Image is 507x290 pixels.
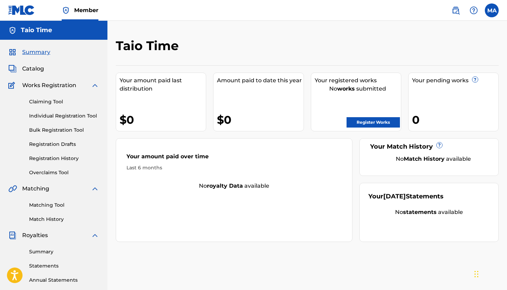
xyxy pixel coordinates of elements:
div: No submitted [315,85,401,93]
img: search [452,6,460,15]
div: $0 [120,112,206,128]
img: expand [91,81,99,90]
span: [DATE] [383,193,406,200]
div: No available [377,155,490,163]
div: No available [116,182,352,190]
span: ? [472,77,478,82]
img: Summary [8,48,17,56]
h5: Taio Time [21,26,52,34]
span: Works Registration [22,81,76,90]
iframe: Resource Center [488,185,507,244]
div: No available [368,208,490,216]
div: User Menu [485,3,499,17]
div: Your Match History [368,142,490,151]
img: Top Rightsholder [62,6,70,15]
img: Catalog [8,65,17,73]
img: Accounts [8,26,17,35]
a: Individual Registration Tool [29,112,99,120]
strong: statements [403,209,437,215]
span: Catalog [22,65,44,73]
a: Claiming Tool [29,98,99,105]
div: Amount paid to date this year [217,76,303,85]
a: Matching Tool [29,202,99,209]
div: Drag [474,264,479,284]
span: Matching [22,185,49,193]
img: MLC Logo [8,5,35,15]
div: Help [467,3,481,17]
img: expand [91,231,99,240]
div: Your registered works [315,76,401,85]
a: Annual Statements [29,277,99,284]
strong: Match History [404,156,445,162]
div: Last 6 months [126,164,342,171]
a: Public Search [449,3,463,17]
span: ? [437,142,442,148]
a: Match History [29,216,99,223]
span: Member [74,6,98,14]
a: Overclaims Tool [29,169,99,176]
a: Registration History [29,155,99,162]
a: Register Works [347,117,400,128]
a: CatalogCatalog [8,65,44,73]
div: Your pending works [412,76,498,85]
div: 0 [412,112,498,128]
span: Royalties [22,231,48,240]
a: Summary [29,248,99,255]
img: Works Registration [8,81,17,90]
img: Matching [8,185,17,193]
img: help [470,6,478,15]
div: $0 [217,112,303,128]
strong: works [337,85,355,92]
div: Your Statements [368,192,444,201]
iframe: Chat Widget [472,257,507,290]
a: SummarySummary [8,48,50,56]
h2: Taio Time [116,38,182,54]
a: Bulk Registration Tool [29,127,99,134]
a: Registration Drafts [29,141,99,148]
div: Your amount paid over time [126,152,342,164]
div: Your amount paid last distribution [120,76,206,93]
span: Summary [22,48,50,56]
img: Royalties [8,231,17,240]
img: expand [91,185,99,193]
strong: royalty data [207,183,243,189]
a: Statements [29,262,99,270]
